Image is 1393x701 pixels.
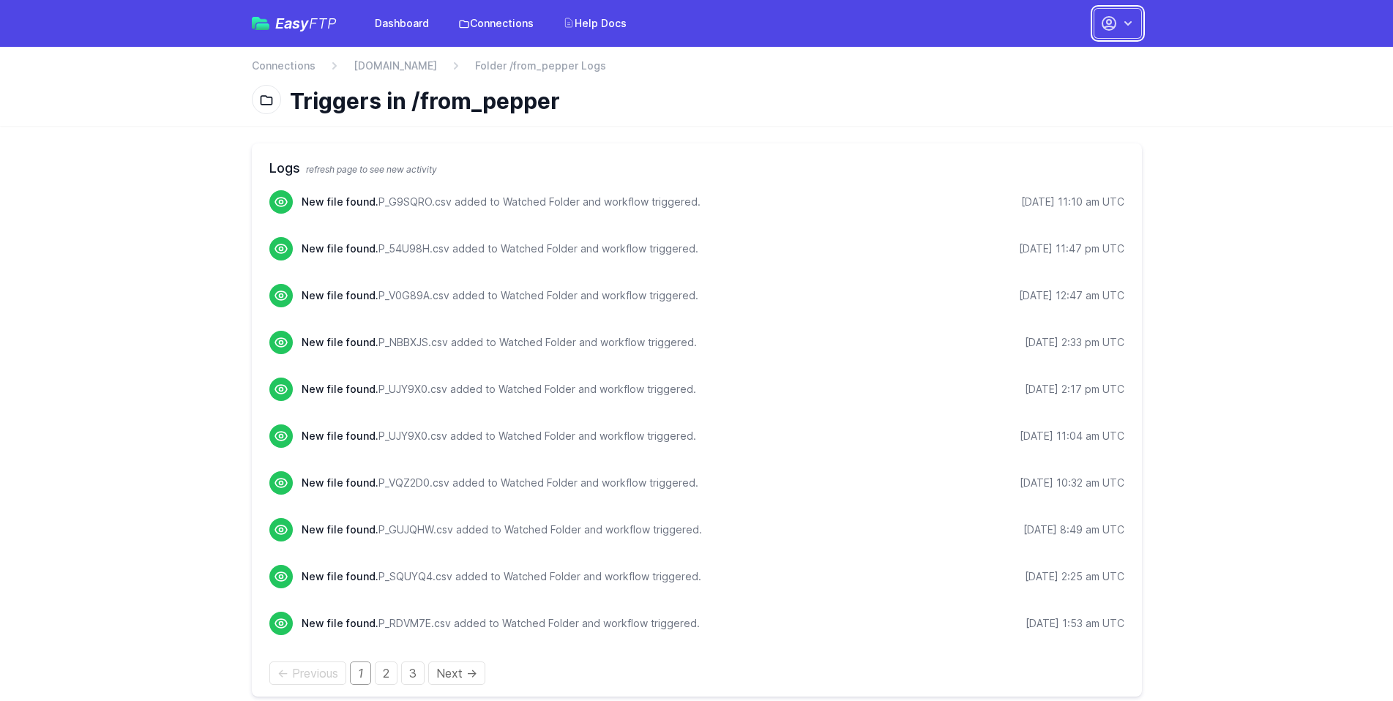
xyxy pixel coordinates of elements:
[449,10,542,37] a: Connections
[302,617,378,629] span: New file found.
[1025,335,1124,350] div: [DATE] 2:33 pm UTC
[302,195,701,209] p: P_G9SQRO.csv added to Watched Folder and workflow triggered.
[302,569,701,584] p: P_SQUYQ4.csv added to Watched Folder and workflow triggered.
[252,59,1142,82] nav: Breadcrumb
[302,522,702,537] p: P_GUJQHW.csv added to Watched Folder and workflow triggered.
[302,429,696,443] p: P_UJY9X0.csv added to Watched Folder and workflow triggered.
[302,241,698,256] p: P_54U98H.csv added to Watched Folder and workflow triggered.
[475,59,606,73] span: Folder /from_pepper Logs
[302,335,697,350] p: P_NBBXJS.csv added to Watched Folder and workflow triggered.
[1025,569,1124,584] div: [DATE] 2:25 am UTC
[302,195,378,208] span: New file found.
[1020,429,1124,443] div: [DATE] 11:04 am UTC
[269,664,1124,682] div: Pagination
[290,88,1130,114] h1: Triggers in /from_pepper
[306,164,437,175] span: refresh page to see new activity
[302,476,378,489] span: New file found.
[1019,288,1124,303] div: [DATE] 12:47 am UTC
[302,336,378,348] span: New file found.
[302,523,378,536] span: New file found.
[401,661,425,685] a: Page 3
[302,570,378,582] span: New file found.
[554,10,635,37] a: Help Docs
[269,661,346,685] span: Previous page
[302,289,378,301] span: New file found.
[1023,522,1124,537] div: [DATE] 8:49 am UTC
[252,59,315,73] a: Connections
[354,59,437,73] a: [DOMAIN_NAME]
[302,476,698,490] p: P_VQZ2D0.csv added to Watched Folder and workflow triggered.
[302,383,378,395] span: New file found.
[428,661,485,685] a: Next page
[302,382,696,397] p: P_UJY9X0.csv added to Watched Folder and workflow triggered.
[269,158,1124,179] h2: Logs
[1021,195,1124,209] div: [DATE] 11:10 am UTC
[252,17,269,30] img: easyftp_logo.png
[366,10,438,37] a: Dashboard
[275,16,337,31] span: Easy
[1025,382,1124,397] div: [DATE] 2:17 pm UTC
[309,15,337,32] span: FTP
[350,661,371,685] em: Page 1
[1320,628,1375,683] iframe: Drift Widget Chat Controller
[302,616,700,631] p: P_RDVM7E.csv added to Watched Folder and workflow triggered.
[1020,476,1124,490] div: [DATE] 10:32 am UTC
[252,16,337,31] a: EasyFTP
[375,661,397,685] a: Page 2
[1019,241,1124,256] div: [DATE] 11:47 pm UTC
[302,242,378,255] span: New file found.
[302,430,378,442] span: New file found.
[302,288,698,303] p: P_V0G89A.csv added to Watched Folder and workflow triggered.
[1026,616,1124,631] div: [DATE] 1:53 am UTC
